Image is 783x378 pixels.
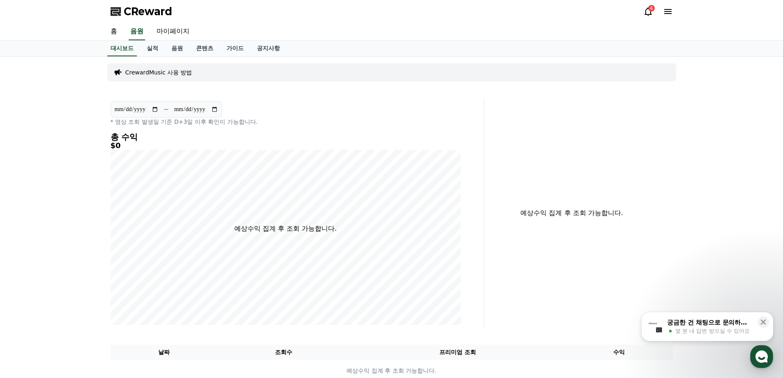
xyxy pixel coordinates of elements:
[189,41,220,56] a: 콘텐츠
[165,41,189,56] a: 음원
[2,261,54,281] a: 홈
[111,366,672,375] p: 예상수익 집계 후 조회 가능합니다.
[26,273,31,280] span: 홈
[54,261,106,281] a: 대화
[107,41,137,56] a: 대시보드
[129,23,145,40] a: 음원
[124,5,172,18] span: CReward
[127,273,137,280] span: 설정
[643,7,653,16] a: 4
[111,345,218,360] th: 날짜
[106,261,158,281] a: 설정
[234,224,337,234] p: 예상수익 집계 후 조회 가능합니다.
[111,5,172,18] a: CReward
[111,141,461,150] h5: $0
[350,345,566,360] th: 프리미엄 조회
[164,104,169,114] p: ~
[220,41,250,56] a: 가이드
[217,345,349,360] th: 조회수
[150,23,196,40] a: 마이페이지
[566,345,673,360] th: 수익
[250,41,286,56] a: 공지사항
[75,274,85,280] span: 대화
[648,5,655,12] div: 4
[104,23,124,40] a: 홈
[491,208,653,218] p: 예상수익 집계 후 조회 가능합니다.
[111,118,461,126] p: * 영상 조회 발생일 기준 D+3일 이후 확인이 가능합니다.
[125,68,192,77] a: CrewardMusic 사용 방법
[140,41,165,56] a: 실적
[111,132,461,141] h4: 총 수익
